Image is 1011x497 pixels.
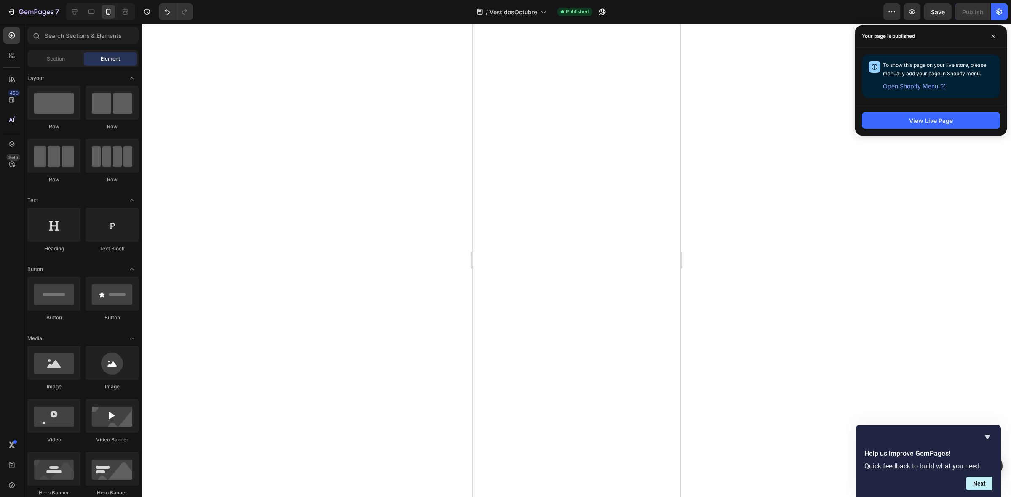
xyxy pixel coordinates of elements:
div: Row [86,123,139,130]
div: Button [27,314,80,322]
div: Image [27,383,80,391]
span: Toggle open [125,194,139,207]
span: Section [47,55,65,63]
span: / [486,8,488,16]
div: 450 [8,90,20,96]
button: Hide survey [982,432,992,442]
div: Row [27,176,80,183]
p: Quick feedback to build what you need. [864,462,992,470]
button: View Live Page [862,112,1000,129]
div: Publish [962,8,983,16]
span: Button [27,266,43,273]
button: Publish [955,3,990,20]
p: 7 [55,7,59,17]
span: Toggle open [125,263,139,276]
div: Beta [6,154,20,161]
div: Text Block [86,245,139,252]
span: To show this page on your live store, please manually add your page in Shopify menu. [883,62,986,77]
button: Save [924,3,952,20]
div: Row [27,123,80,130]
span: Element [101,55,120,63]
div: Image [86,383,139,391]
button: 7 [3,3,63,20]
p: Your page is published [862,32,915,40]
div: Heading [27,245,80,252]
div: Undo/Redo [159,3,193,20]
div: Hero Banner [86,489,139,497]
span: Layout [27,74,44,82]
div: Button [86,314,139,322]
span: Media [27,335,42,342]
input: Search Sections & Elements [27,27,139,44]
span: Published [566,8,589,16]
span: Open Shopify Menu [883,81,938,91]
span: Text [27,197,38,204]
iframe: Design area [473,24,680,497]
span: Toggle open [125,332,139,345]
div: Help us improve GemPages! [864,432,992,490]
div: Row [86,176,139,183]
div: Hero Banner [27,489,80,497]
div: Video Banner [86,436,139,444]
div: View Live Page [909,116,953,125]
span: Save [931,8,945,16]
span: Toggle open [125,72,139,85]
div: Video [27,436,80,444]
h2: Help us improve GemPages! [864,449,992,459]
span: VestidosOctubre [489,8,537,16]
button: Next question [966,477,992,490]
